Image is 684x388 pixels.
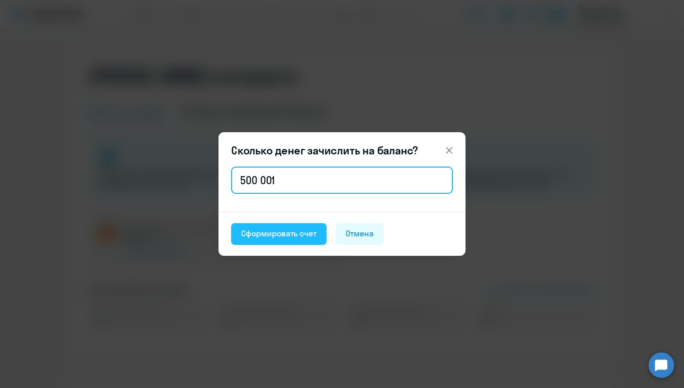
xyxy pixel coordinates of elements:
div: Отмена [346,228,374,240]
header: Сколько денег зачислить на баланс? [218,143,465,158]
div: Сформировать счет [241,228,317,240]
button: Сформировать счет [231,223,327,245]
input: 1 000 000 000 ₽ [231,167,453,194]
button: Отмена [336,223,384,245]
